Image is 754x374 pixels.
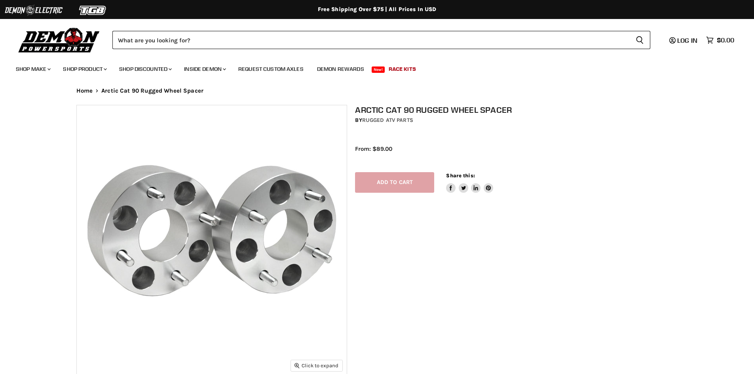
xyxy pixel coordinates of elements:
span: New! [372,66,385,73]
img: Demon Powersports [16,26,103,54]
a: Demon Rewards [311,61,370,77]
span: Click to expand [294,363,338,368]
img: Demon Electric Logo 2 [4,3,63,18]
a: Request Custom Axles [232,61,310,77]
span: From: $89.00 [355,145,392,152]
span: Log in [677,36,697,44]
a: Shop Product [57,61,112,77]
aside: Share this: [446,172,493,193]
a: Shop Discounted [113,61,177,77]
span: Arctic Cat 90 Rugged Wheel Spacer [101,87,203,94]
div: Free Shipping Over $75 | All Prices In USD [61,6,694,13]
a: Rugged ATV Parts [362,117,413,123]
span: Share this: [446,173,475,178]
ul: Main menu [10,58,732,77]
a: Race Kits [383,61,422,77]
a: Home [76,87,93,94]
button: Click to expand [291,360,342,371]
div: by [355,116,686,125]
a: $0.00 [702,34,738,46]
nav: Breadcrumbs [61,87,694,94]
span: $0.00 [717,36,734,44]
form: Product [112,31,650,49]
h1: Arctic Cat 90 Rugged Wheel Spacer [355,105,686,115]
a: Inside Demon [178,61,231,77]
input: Search [112,31,629,49]
a: Log in [666,37,702,44]
button: Search [629,31,650,49]
a: Shop Make [10,61,55,77]
img: TGB Logo 2 [63,3,123,18]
